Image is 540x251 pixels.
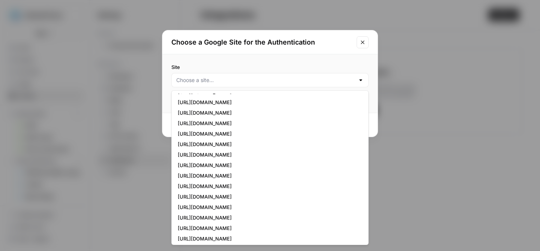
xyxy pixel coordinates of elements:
[178,224,359,232] span: [URL][DOMAIN_NAME]
[171,37,352,48] h2: Choose a Google Site for the Authentication
[178,182,359,190] span: [URL][DOMAIN_NAME]
[178,151,359,158] span: [URL][DOMAIN_NAME]
[178,214,359,221] span: [URL][DOMAIN_NAME]
[178,193,359,200] span: [URL][DOMAIN_NAME]
[178,99,359,106] span: [URL][DOMAIN_NAME]
[357,36,369,48] button: Close modal
[178,203,359,211] span: [URL][DOMAIN_NAME]
[178,130,359,137] span: [URL][DOMAIN_NAME]
[178,161,359,169] span: [URL][DOMAIN_NAME]
[178,140,359,148] span: [URL][DOMAIN_NAME]
[171,90,369,104] div: Choose the site you want to import data for. This will retrieve Search Console data for the selec...
[178,109,359,117] span: [URL][DOMAIN_NAME]
[178,235,359,242] span: [URL][DOMAIN_NAME]
[171,63,369,71] label: Site
[178,172,359,179] span: [URL][DOMAIN_NAME]
[176,76,355,84] input: Choose a site...
[178,120,359,127] span: [URL][DOMAIN_NAME]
